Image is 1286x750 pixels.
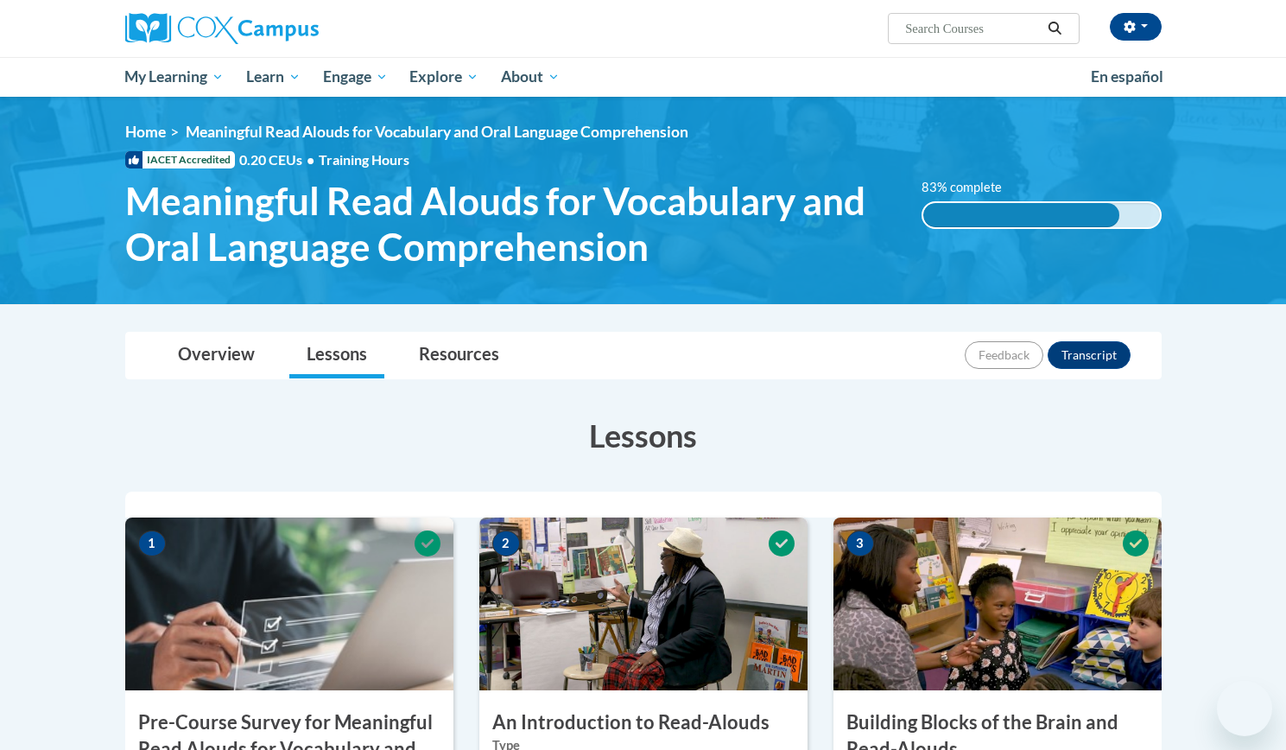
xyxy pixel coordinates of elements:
span: Meaningful Read Alouds for Vocabulary and Oral Language Comprehension [125,178,896,270]
span: 3 [846,531,874,556]
div: 83% complete [923,203,1119,227]
button: Feedback [965,341,1043,369]
span: IACET Accredited [125,151,235,168]
span: • [307,151,314,168]
span: Meaningful Read Alouds for Vocabulary and Oral Language Comprehension [186,123,688,141]
label: 83% complete [922,178,1021,197]
span: Learn [246,67,301,87]
a: Engage [312,57,399,97]
h3: An Introduction to Read-Alouds [479,709,808,736]
h3: Lessons [125,414,1162,457]
span: 2 [492,531,520,556]
a: Lessons [289,333,384,378]
span: 0.20 CEUs [239,150,319,169]
div: Main menu [99,57,1188,97]
a: En español [1080,59,1175,95]
img: Cox Campus [125,13,319,44]
img: Course Image [833,518,1162,690]
a: About [490,57,571,97]
button: Account Settings [1110,13,1162,41]
a: Learn [235,57,312,97]
a: Cox Campus [125,13,453,44]
a: Home [125,123,166,141]
span: 1 [138,531,166,556]
img: Course Image [479,518,808,690]
a: Overview [161,333,272,378]
button: Search [1042,18,1067,39]
a: My Learning [114,57,236,97]
img: Course Image [125,518,453,690]
iframe: Button to launch messaging window [1217,681,1272,736]
a: Explore [398,57,490,97]
span: Explore [409,67,478,87]
span: Engage [323,67,388,87]
span: About [501,67,560,87]
a: Resources [402,333,516,378]
span: My Learning [124,67,224,87]
span: Training Hours [319,151,409,168]
input: Search Courses [903,18,1042,39]
button: Transcript [1048,341,1131,369]
span: En español [1091,67,1163,86]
